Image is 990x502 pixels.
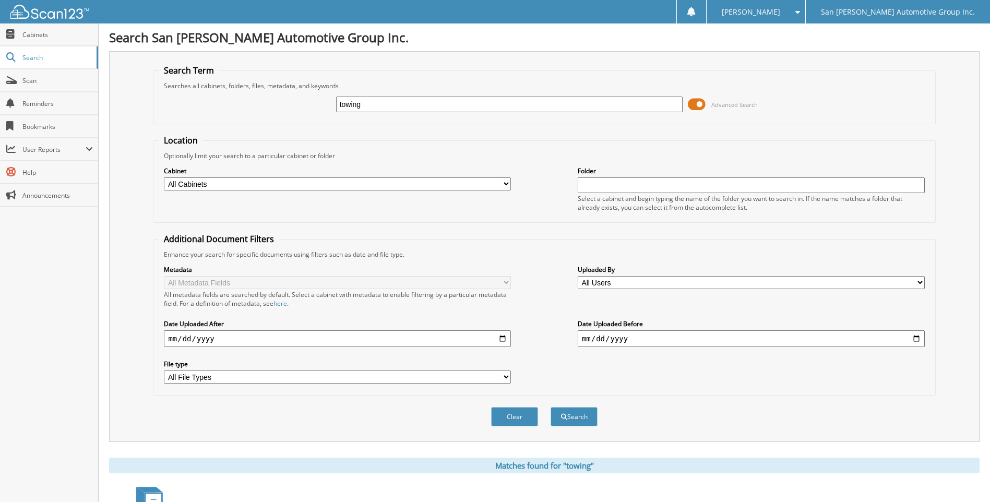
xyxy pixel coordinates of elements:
[164,265,511,274] label: Metadata
[578,166,925,175] label: Folder
[551,407,598,426] button: Search
[164,319,511,328] label: Date Uploaded After
[159,250,929,259] div: Enhance your search for specific documents using filters such as date and file type.
[722,9,780,15] span: [PERSON_NAME]
[164,360,511,368] label: File type
[578,265,925,274] label: Uploaded By
[109,458,980,473] div: Matches found for "towing"
[10,5,89,19] img: scan123-logo-white.svg
[22,122,93,131] span: Bookmarks
[22,99,93,108] span: Reminders
[22,191,93,200] span: Announcements
[273,299,287,308] a: here
[22,76,93,85] span: Scan
[159,151,929,160] div: Optionally limit your search to a particular cabinet or folder
[711,101,758,109] span: Advanced Search
[22,53,91,62] span: Search
[821,9,975,15] span: San [PERSON_NAME] Automotive Group Inc.
[159,233,279,245] legend: Additional Document Filters
[22,145,86,154] span: User Reports
[164,166,511,175] label: Cabinet
[159,81,929,90] div: Searches all cabinets, folders, files, metadata, and keywords
[109,29,980,46] h1: Search San [PERSON_NAME] Automotive Group Inc.
[159,65,219,76] legend: Search Term
[491,407,538,426] button: Clear
[22,30,93,39] span: Cabinets
[164,290,511,308] div: All metadata fields are searched by default. Select a cabinet with metadata to enable filtering b...
[22,168,93,177] span: Help
[578,330,925,347] input: end
[578,319,925,328] label: Date Uploaded Before
[578,194,925,212] div: Select a cabinet and begin typing the name of the folder you want to search in. If the name match...
[164,330,511,347] input: start
[159,135,203,146] legend: Location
